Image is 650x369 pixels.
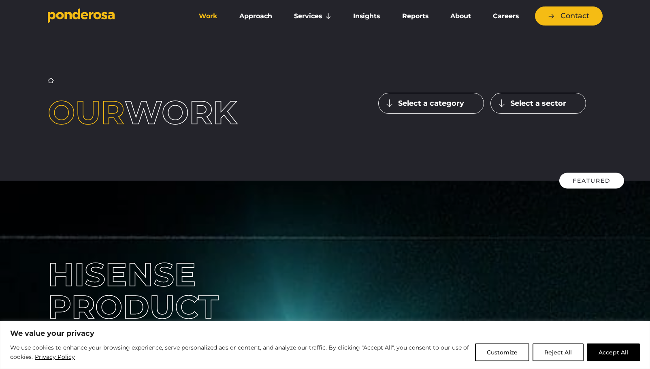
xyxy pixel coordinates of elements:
h1: work [48,96,272,129]
button: Reject All [533,343,584,361]
div: Hisense Product Campaign [48,258,319,356]
a: Reports [393,8,438,25]
a: Insights [344,8,389,25]
button: Accept All [587,343,640,361]
a: Privacy Policy [34,352,75,362]
p: We value your privacy [10,328,640,338]
a: Approach [230,8,281,25]
button: Select a sector [490,93,586,114]
a: About [441,8,480,25]
a: Services [285,8,341,25]
div: Featured [559,173,624,189]
span: Our [48,93,125,132]
a: Work [190,8,227,25]
button: Customize [475,343,529,361]
a: Go to homepage [48,8,177,24]
a: Contact [535,6,603,26]
a: Home [48,77,54,83]
a: Careers [484,8,528,25]
p: We use cookies to enhance your browsing experience, serve personalized ads or content, and analyz... [10,343,469,362]
button: Select a category [378,93,484,114]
